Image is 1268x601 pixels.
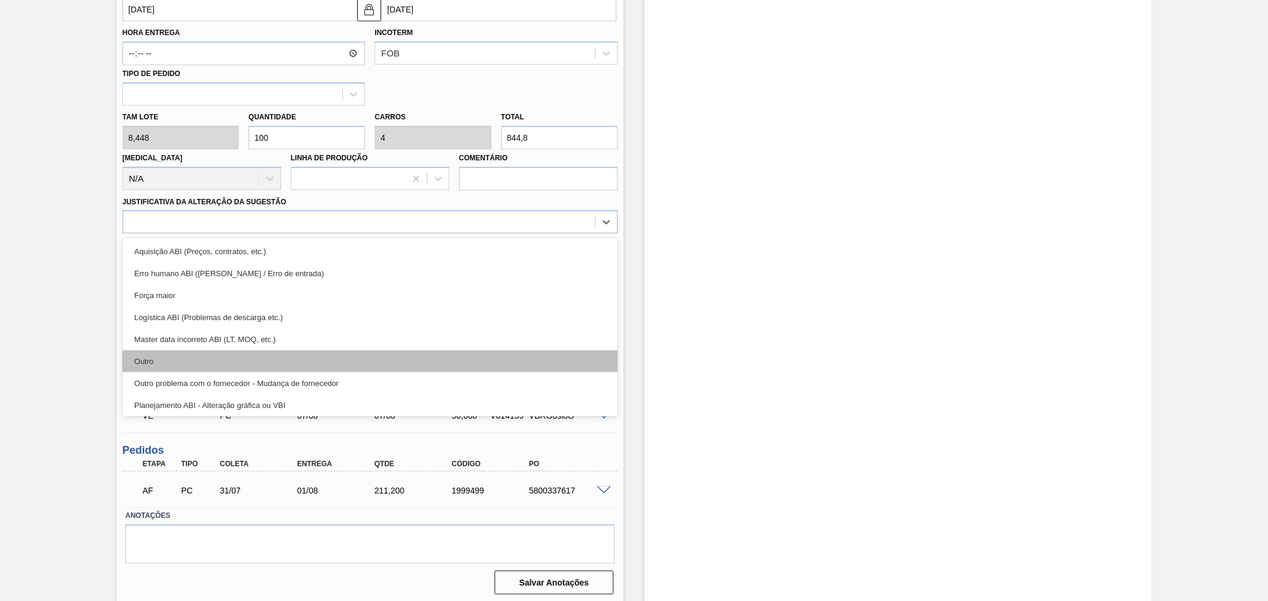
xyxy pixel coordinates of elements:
[140,460,181,468] div: Etapa
[122,328,618,350] div: Master data incorreto ABI (LT, MOQ, etc.)
[294,460,382,468] div: Entrega
[122,236,618,254] label: Observações
[449,460,536,468] div: Código
[381,49,399,59] div: FOB
[122,109,239,126] label: Tam lote
[375,29,413,37] label: Incoterm
[122,241,618,262] div: Aquisição ABI (Preços, contratos, etc.)
[178,460,219,468] div: Tipo
[122,394,618,416] div: Planejamento ABI - Alteração gráfica ou VBI
[217,460,304,468] div: Coleta
[122,198,287,206] label: Justificativa da Alteração da Sugestão
[372,486,459,495] div: 211,200
[122,154,183,162] label: [MEDICAL_DATA]
[291,154,368,162] label: Linha de Produção
[122,444,618,457] h3: Pedidos
[501,113,524,121] label: Total
[459,150,618,167] label: Comentário
[526,486,613,495] div: 5800337617
[362,2,376,17] img: locked
[178,486,219,495] div: Pedido de Compra
[122,306,618,328] div: Logística ABI (Problemas de descarga etc.)
[122,69,180,78] label: Tipo de pedido
[122,24,366,42] label: Hora Entrega
[122,350,618,372] div: Outro
[294,486,382,495] div: 01/08/2025
[122,284,618,306] div: Força maior
[375,113,405,121] label: Carros
[122,262,618,284] div: Erro humano ABI ([PERSON_NAME] / Erro de entrada)
[248,113,296,121] label: Quantidade
[125,507,615,524] label: Anotações
[140,477,181,504] div: Aguardando Faturamento
[122,372,618,394] div: Outro problema com o fornecedor - Mudança de fornecedor
[372,460,459,468] div: Qtde
[495,571,613,594] button: Salvar Anotações
[526,460,613,468] div: PO
[143,486,178,495] p: AF
[449,486,536,495] div: 1999499
[217,486,304,495] div: 31/07/2025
